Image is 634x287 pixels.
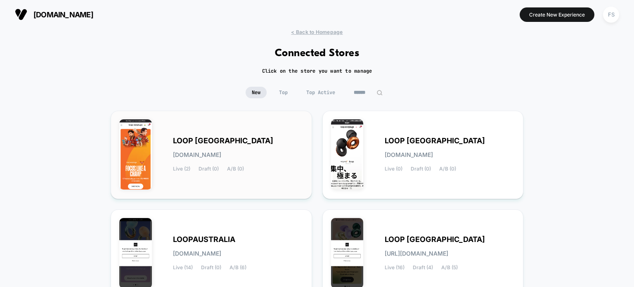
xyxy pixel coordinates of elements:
span: LOOP [GEOGRAPHIC_DATA] [385,138,485,144]
span: Top Active [300,87,341,98]
span: Live (2) [173,166,190,172]
span: Draft (0) [411,166,431,172]
span: Live (16) [385,265,405,270]
span: A/B (0) [227,166,244,172]
span: < Back to Homepage [291,29,343,35]
span: [URL][DOMAIN_NAME] [385,251,448,256]
span: A/B (6) [229,265,246,270]
span: New [246,87,267,98]
span: Draft (0) [199,166,219,172]
span: [DOMAIN_NAME] [33,10,93,19]
span: A/B (5) [441,265,458,270]
h2: Click on the store you want to manage [262,68,372,74]
div: FS [603,7,619,23]
img: edit [376,90,383,96]
span: Live (0) [385,166,402,172]
span: [DOMAIN_NAME] [385,152,433,158]
img: LOOP_JAPAN [331,119,364,190]
span: Live (14) [173,265,193,270]
span: [DOMAIN_NAME] [173,152,221,158]
h1: Connected Stores [275,47,360,59]
img: LOOP_INDIA [119,119,152,190]
span: [DOMAIN_NAME] [173,251,221,256]
span: Draft (4) [413,265,433,270]
span: A/B (0) [439,166,456,172]
span: LOOP [GEOGRAPHIC_DATA] [173,138,273,144]
button: FS [601,6,622,23]
span: LOOPAUSTRALIA [173,237,235,242]
span: LOOP [GEOGRAPHIC_DATA] [385,237,485,242]
span: Draft (0) [201,265,221,270]
img: Visually logo [15,8,27,21]
span: Top [273,87,294,98]
button: [DOMAIN_NAME] [12,8,96,21]
button: Create New Experience [520,7,594,22]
